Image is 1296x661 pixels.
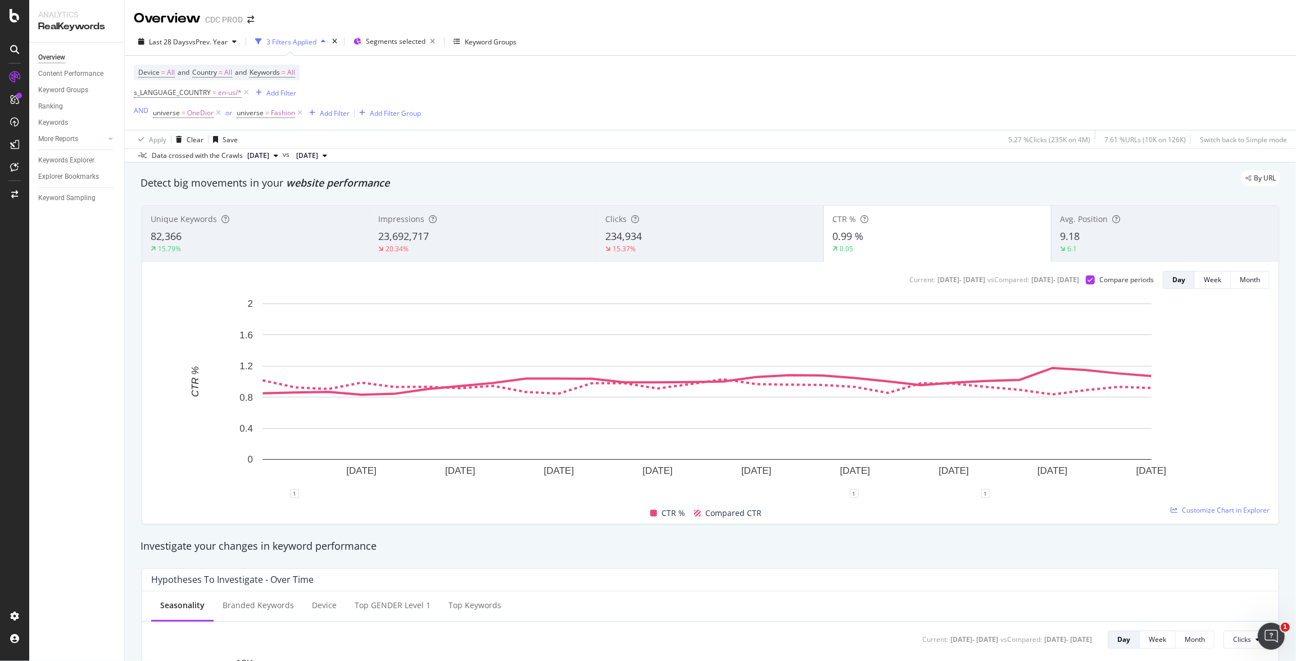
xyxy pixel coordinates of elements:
span: 0.99 % [832,229,863,243]
span: Last 28 Days [149,37,189,47]
text: 1.6 [239,330,253,341]
a: Ranking [38,101,116,112]
span: vs Prev. Year [189,37,228,47]
text: 2 [248,298,253,309]
div: 20.34% [386,244,409,253]
div: arrow-right-arrow-left [247,16,254,24]
div: Overview [38,52,65,64]
span: Compared CTR [705,506,762,520]
div: AND [134,106,148,115]
a: Keyword Groups [38,84,116,96]
div: Current: [922,635,948,644]
div: 3 Filters Applied [266,37,316,47]
span: 23,692,717 [378,229,429,243]
span: CTR % [661,506,685,520]
text: 1.2 [239,361,253,372]
span: = [219,67,223,77]
text: [DATE] [1136,465,1167,476]
div: 1 [850,489,859,498]
span: OneDior [187,105,214,121]
div: Month [1185,635,1205,644]
span: 1 [1281,623,1290,632]
div: Clear [187,135,203,144]
span: Segments selected [366,37,425,46]
div: Top GENDER Level 1 [355,600,431,611]
button: Week [1195,271,1231,289]
div: Device [312,600,337,611]
span: 9.18 [1060,229,1080,243]
span: All [224,65,232,80]
div: Branded Keywords [223,600,294,611]
div: Data crossed with the Crawls [152,151,243,161]
div: Add Filter [266,88,296,98]
div: times [330,36,339,47]
span: universe [153,108,180,117]
div: Apply [149,135,166,144]
div: Analytics [38,9,115,20]
button: Month [1231,271,1270,289]
span: s_LANGUAGE_COUNTRY [134,88,211,97]
a: Customize Chart in Explorer [1171,505,1270,515]
span: All [287,65,295,80]
span: Customize Chart in Explorer [1182,505,1270,515]
div: [DATE] - [DATE] [950,635,998,644]
span: en-us/* [218,85,242,101]
button: Add Filter Group [355,106,421,120]
div: Top Keywords [448,600,501,611]
button: Week [1140,631,1176,649]
span: = [182,108,185,117]
span: Impressions [378,214,424,224]
div: Week [1149,635,1166,644]
span: 2025 Oct. 3rd [247,151,269,161]
text: 0 [248,454,253,465]
button: [DATE] [243,149,283,162]
text: [DATE] [1037,465,1068,476]
a: Explorer Bookmarks [38,171,116,183]
div: [DATE] - [DATE] [937,275,985,284]
button: or [225,107,232,118]
div: Add Filter [320,108,350,118]
text: [DATE] [642,465,673,476]
span: universe [237,108,264,117]
span: = [161,67,165,77]
a: More Reports [38,133,105,145]
div: 1 [981,489,990,498]
div: CDC PROD [205,14,243,25]
div: Day [1117,635,1130,644]
button: Month [1176,631,1215,649]
div: Compare periods [1099,275,1154,284]
span: By URL [1254,175,1276,182]
button: Add Filter [305,106,350,120]
a: Keyword Sampling [38,192,116,204]
text: [DATE] [741,465,772,476]
text: [DATE] [544,465,574,476]
text: 0.8 [239,392,253,403]
div: [DATE] - [DATE] [1031,275,1079,284]
button: Segments selected [349,33,439,51]
span: vs [283,150,292,160]
div: Current: [909,275,935,284]
div: or [225,108,232,117]
span: Country [192,67,217,77]
span: 82,366 [151,229,182,243]
div: Save [223,135,238,144]
span: Avg. Position [1060,214,1108,224]
div: 5.27 % Clicks ( 235K on 4M ) [1008,135,1090,144]
div: 1 [290,489,299,498]
button: Clicks [1224,631,1270,649]
a: Overview [38,52,116,64]
button: Save [209,130,238,148]
button: AND [134,105,148,116]
div: Overview [134,9,201,28]
div: vs Compared : [987,275,1029,284]
div: Explorer Bookmarks [38,171,99,183]
span: CTR % [832,214,856,224]
a: Content Performance [38,68,116,80]
text: CTR % [190,366,201,397]
span: 2024 Sep. 3rd [296,151,318,161]
button: Switch back to Simple mode [1195,130,1287,148]
text: [DATE] [346,465,377,476]
div: 15.79% [158,244,181,253]
div: More Reports [38,133,78,145]
div: Seasonality [160,600,205,611]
